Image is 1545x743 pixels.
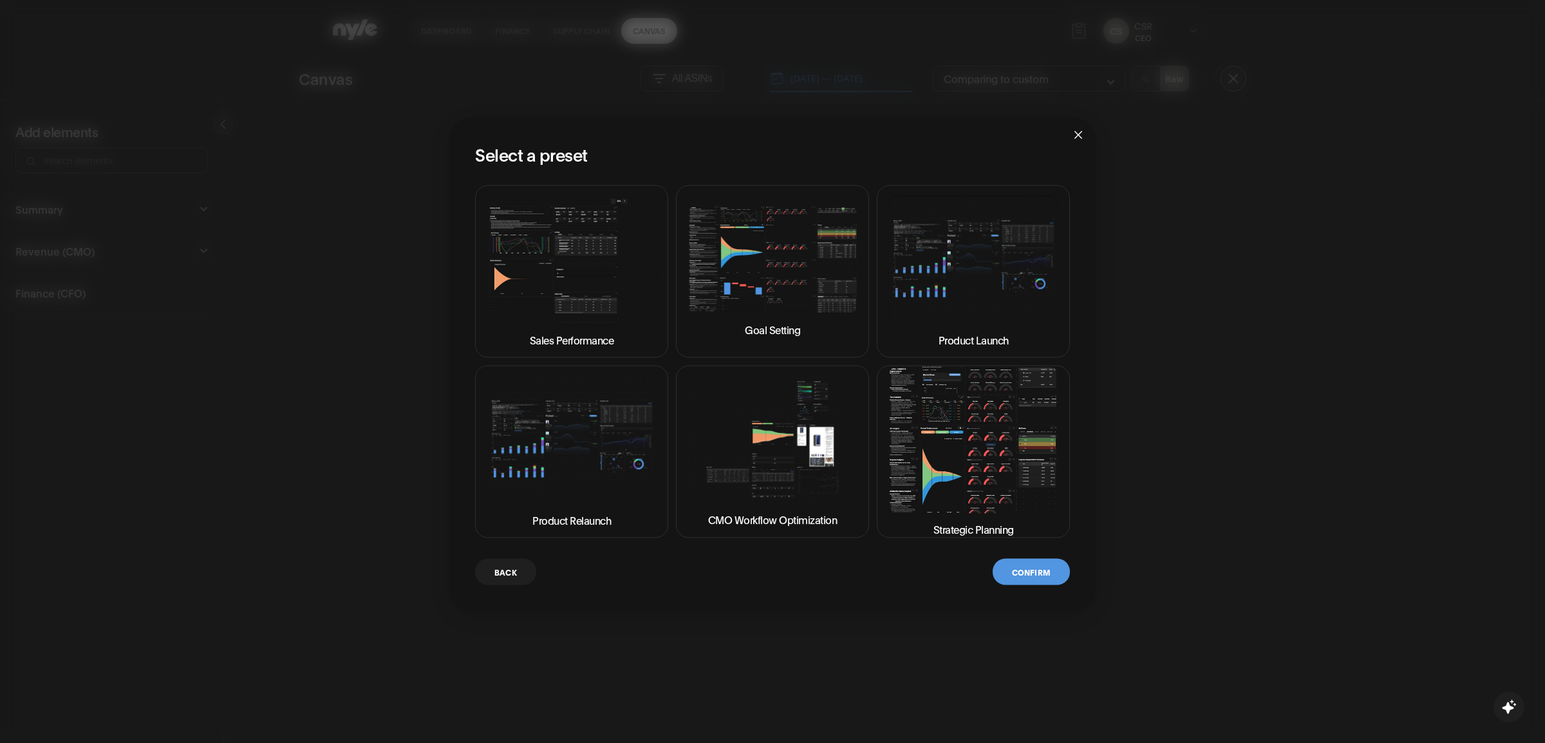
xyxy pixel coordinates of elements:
[877,185,1070,358] button: Product Launch
[888,367,1059,513] img: Strategic Planning
[530,332,614,347] p: Sales Performance
[532,512,611,527] p: Product Relaunch
[939,332,1009,347] p: Product Launch
[1073,130,1083,140] span: close
[475,559,536,585] button: Back
[676,185,869,358] button: Goal Setting
[475,185,668,358] button: Sales Performance
[745,322,800,337] p: Goal Setting
[1061,117,1096,152] button: Close
[708,512,838,527] p: CMO Workflow Optimization
[933,521,1014,536] p: Strategic Planning
[475,143,1070,165] h2: Select a preset
[877,366,1070,538] button: Strategic Planning
[475,366,668,538] button: Product Relaunch
[676,366,869,538] button: CMO Workflow Optimization
[888,196,1059,324] img: Product Launch
[486,196,657,324] img: Sales Performance
[687,205,858,314] img: Goal Setting
[687,376,858,504] img: CMO Workflow Optimization
[486,376,657,504] img: Product Relaunch
[993,559,1070,585] button: Confirm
